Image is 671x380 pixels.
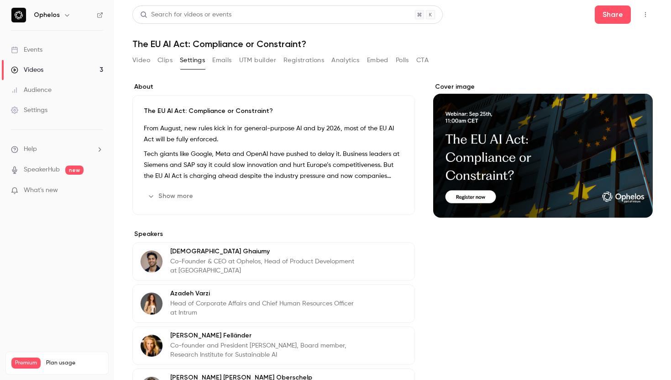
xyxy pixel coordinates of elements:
div: Anna Felländer[PERSON_NAME] FelländerCo-founder and President [PERSON_NAME], Board member, Resear... [132,326,415,365]
button: Embed [367,53,388,68]
section: Cover image [433,82,653,218]
span: Plan usage [46,359,103,367]
button: Registrations [283,53,324,68]
button: Emails [212,53,231,68]
div: Audience [11,86,52,95]
label: Speakers [132,230,415,239]
img: Ophelos [11,8,26,22]
button: Top Bar Actions [638,7,653,22]
span: What's new [24,186,58,195]
button: Settings [180,53,205,68]
img: Anna Felländer [141,335,163,357]
h6: Ophelos [34,11,60,20]
img: Azadeh Varzi [141,293,163,315]
div: Amon Ghaiumy[DEMOGRAPHIC_DATA] GhaiumyCo-Founder & CEO at Ophelos, Head of Product Development at... [132,242,415,281]
p: Azadeh Varzi [170,289,356,298]
button: Analytics [331,53,360,68]
p: Head of Corporate Affairs and Chief Human Resources Officer at Intrum [170,299,356,317]
p: The EU AI Act: Compliance or Constraint? [144,107,404,116]
div: Azadeh VarziAzadeh VarziHead of Corporate Affairs and Chief Human Resources Officer at Intrum [132,284,415,323]
h1: The EU AI Act: Compliance or Constraint? [132,38,653,49]
p: From August, new rules kick in for general-purpose AI and by 2026, most of the EU AI Act will be ... [144,123,404,145]
span: new [65,166,84,175]
div: Settings [11,106,47,115]
div: Videos [11,65,43,75]
span: Help [24,145,37,154]
div: Search for videos or events [140,10,231,20]
p: Co-founder and President [PERSON_NAME], Board member, Research Institute for Sustainable AI [170,341,356,359]
p: Co-Founder & CEO at Ophelos, Head of Product Development at [GEOGRAPHIC_DATA] [170,257,356,275]
a: SpeakerHub [24,165,60,175]
button: Show more [144,189,199,203]
p: [DEMOGRAPHIC_DATA] Ghaiumy [170,247,356,256]
span: Premium [11,358,41,369]
img: Amon Ghaiumy [141,251,163,273]
label: Cover image [433,82,653,91]
button: UTM builder [239,53,276,68]
li: help-dropdown-opener [11,145,103,154]
p: [PERSON_NAME] Felländer [170,331,356,340]
button: Clips [157,53,173,68]
button: Video [132,53,150,68]
iframe: Noticeable Trigger [92,187,103,195]
p: Tech giants like Google, Meta and OpenAI have pushed to delay it. Business leaders at Siemens and... [144,149,404,182]
button: Share [595,5,631,24]
button: CTA [416,53,429,68]
label: About [132,82,415,91]
button: Polls [396,53,409,68]
div: Events [11,45,42,54]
